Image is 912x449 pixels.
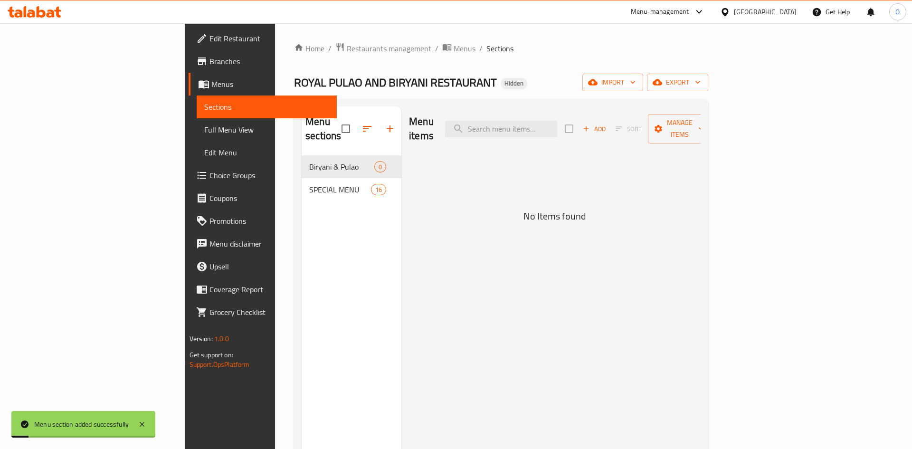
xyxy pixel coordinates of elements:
a: Edit Menu [197,141,337,164]
span: export [655,76,701,88]
span: 1.0.0 [214,333,229,345]
span: Sections [204,101,330,113]
span: Promotions [209,215,330,227]
a: Promotions [189,210,337,232]
span: Manage items [655,117,704,141]
span: Sections [486,43,513,54]
input: search [445,121,557,137]
a: Restaurants management [335,42,431,55]
span: Add [581,124,607,134]
nav: breadcrumb [294,42,708,55]
span: Edit Menu [204,147,330,158]
span: Hidden [501,79,527,87]
a: Choice Groups [189,164,337,187]
a: Coupons [189,187,337,210]
span: Select all sections [336,119,356,139]
a: Menus [189,73,337,96]
span: Branches [209,56,330,67]
span: 0 [375,162,386,172]
h2: Menu items [409,115,434,143]
a: Full Menu View [197,118,337,141]
span: Get support on: [190,349,233,361]
span: Upsell [209,261,330,272]
button: Manage items [648,114,712,143]
span: Coverage Report [209,284,330,295]
a: Menu disclaimer [189,232,337,255]
nav: Menu sections [302,152,401,205]
button: import [582,74,643,91]
span: ROYAL PULAO AND BIRYANI RESTAURANT [294,72,497,93]
span: Menus [211,78,330,90]
span: 16 [371,185,386,194]
div: Hidden [501,78,527,89]
span: import [590,76,636,88]
span: Select section first [609,122,648,136]
div: items [374,161,386,172]
span: Add item [579,122,609,136]
span: O [895,7,900,17]
div: Menu-management [631,6,689,18]
span: Restaurants management [347,43,431,54]
span: Biryani & Pulao [309,161,374,172]
h5: No Items found [436,209,674,224]
button: Add [579,122,609,136]
span: Menu disclaimer [209,238,330,249]
li: / [479,43,483,54]
a: Menus [442,42,475,55]
a: Upsell [189,255,337,278]
a: Coverage Report [189,278,337,301]
span: Edit Restaurant [209,33,330,44]
div: items [371,184,386,195]
span: Choice Groups [209,170,330,181]
span: SPECIAL MENU [309,184,371,195]
button: export [647,74,708,91]
span: Version: [190,333,213,345]
span: Menus [454,43,475,54]
li: / [435,43,438,54]
button: Add section [379,117,401,140]
span: Grocery Checklist [209,306,330,318]
a: Sections [197,96,337,118]
span: Coupons [209,192,330,204]
div: [GEOGRAPHIC_DATA] [734,7,797,17]
a: Edit Restaurant [189,27,337,50]
div: Menu section added successfully [34,419,129,430]
a: Support.OpsPlatform [190,358,250,371]
span: Sort sections [356,117,379,140]
a: Grocery Checklist [189,301,337,324]
div: Biryani & Pulao0 [302,155,401,178]
a: Branches [189,50,337,73]
div: SPECIAL MENU16 [302,178,401,201]
span: Full Menu View [204,124,330,135]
